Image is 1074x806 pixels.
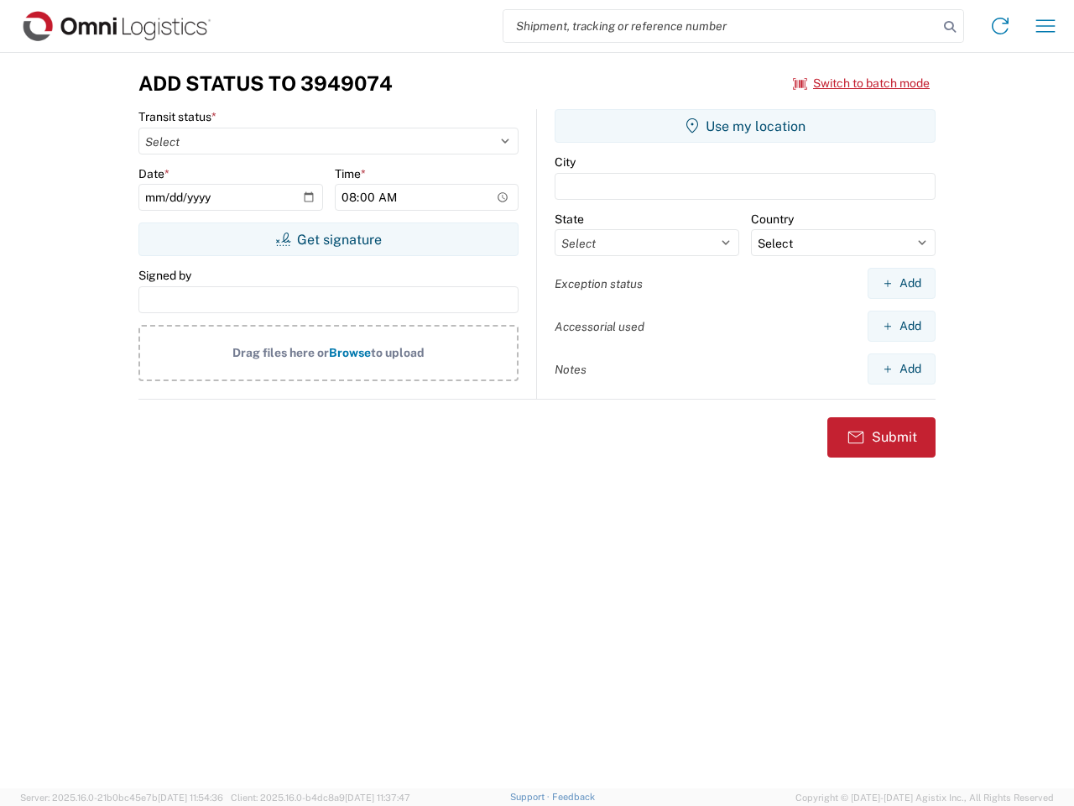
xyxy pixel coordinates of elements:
[329,346,371,359] span: Browse
[158,793,223,803] span: [DATE] 11:54:36
[868,311,936,342] button: Add
[231,793,410,803] span: Client: 2025.16.0-b4dc8a9
[138,109,216,124] label: Transit status
[20,793,223,803] span: Server: 2025.16.0-21b0bc45e7b
[138,268,191,283] label: Signed by
[555,276,643,291] label: Exception status
[827,417,936,458] button: Submit
[345,793,410,803] span: [DATE] 11:37:47
[751,212,794,227] label: Country
[503,10,938,42] input: Shipment, tracking or reference number
[371,346,425,359] span: to upload
[138,166,169,181] label: Date
[555,109,936,143] button: Use my location
[555,319,644,334] label: Accessorial used
[555,154,576,170] label: City
[510,792,552,802] a: Support
[555,362,587,377] label: Notes
[232,346,329,359] span: Drag files here or
[552,792,595,802] a: Feedback
[335,166,366,181] label: Time
[793,70,930,97] button: Switch to batch mode
[138,71,393,96] h3: Add Status to 3949074
[868,268,936,299] button: Add
[868,353,936,385] button: Add
[795,790,1054,805] span: Copyright © [DATE]-[DATE] Agistix Inc., All Rights Reserved
[138,222,519,256] button: Get signature
[555,212,584,227] label: State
